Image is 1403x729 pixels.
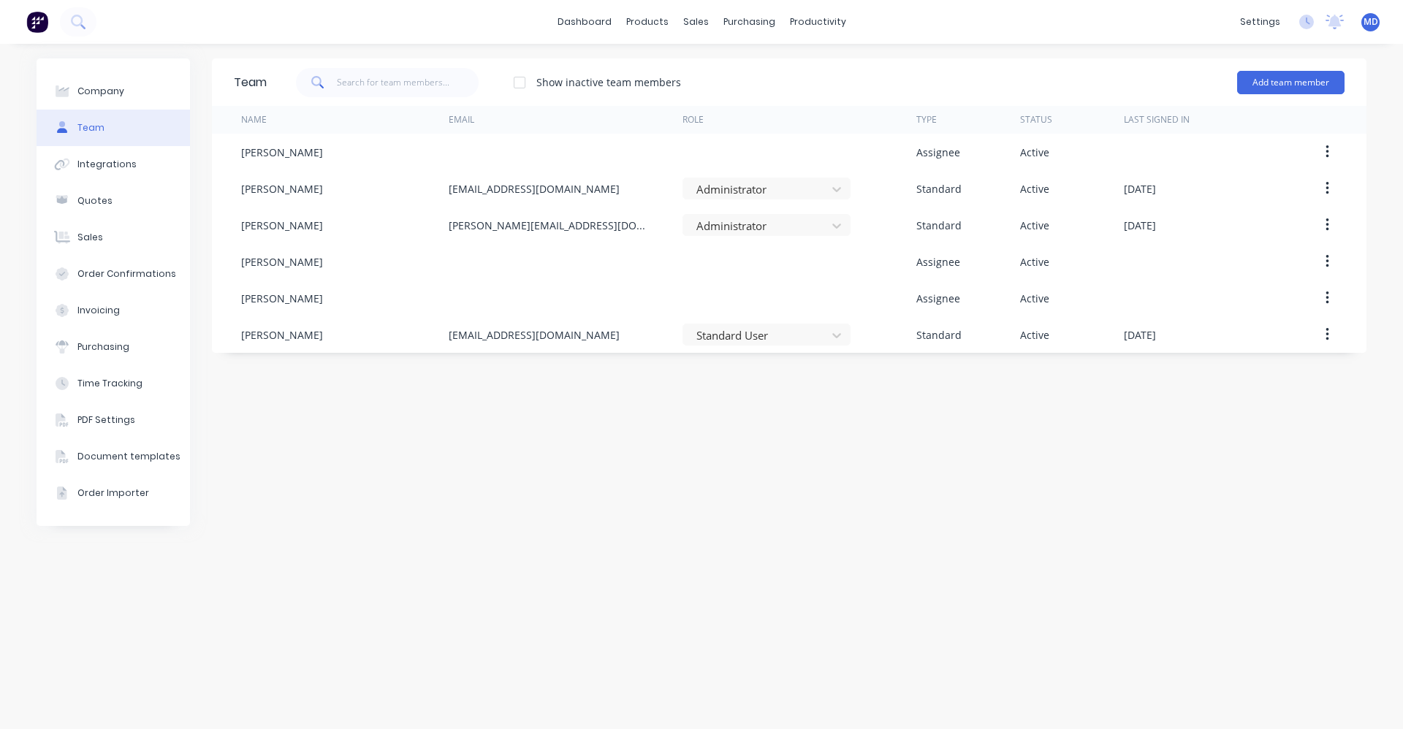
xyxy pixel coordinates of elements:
div: products [619,11,676,33]
div: [PERSON_NAME] [241,181,323,196]
div: purchasing [716,11,783,33]
span: MD [1364,15,1378,28]
div: Company [77,85,124,98]
div: Standard [916,327,962,343]
button: Team [37,110,190,146]
div: Email [449,113,474,126]
button: Order Importer [37,475,190,511]
div: [PERSON_NAME] [241,291,323,306]
button: Sales [37,219,190,256]
div: [PERSON_NAME] [241,218,323,233]
button: Purchasing [37,329,190,365]
div: [EMAIL_ADDRESS][DOMAIN_NAME] [449,327,620,343]
button: Add team member [1237,71,1345,94]
input: Search for team members... [337,68,479,97]
div: Show inactive team members [536,75,681,90]
div: Role [683,113,704,126]
div: Sales [77,231,103,244]
div: Active [1020,254,1049,270]
div: Active [1020,327,1049,343]
div: Team [234,74,267,91]
button: PDF Settings [37,402,190,438]
div: Name [241,113,267,126]
div: Time Tracking [77,377,142,390]
div: Assignee [916,254,960,270]
div: Order Confirmations [77,267,176,280]
a: dashboard [550,11,619,33]
div: Type [916,113,937,126]
div: Purchasing [77,340,129,354]
div: Standard [916,218,962,233]
button: Document templates [37,438,190,475]
div: Quotes [77,194,113,207]
div: Last signed in [1124,113,1190,126]
div: [DATE] [1124,181,1156,196]
div: productivity [783,11,853,33]
div: Order Importer [77,486,149,500]
div: [PERSON_NAME] [241,327,323,343]
button: Invoicing [37,292,190,329]
div: [DATE] [1124,327,1156,343]
div: settings [1233,11,1288,33]
div: PDF Settings [77,413,135,427]
div: Active [1020,218,1049,233]
div: Status [1020,113,1052,126]
div: [PERSON_NAME][EMAIL_ADDRESS][DOMAIN_NAME] [449,218,653,233]
div: Standard [916,181,962,196]
div: Integrations [77,158,137,171]
button: Order Confirmations [37,256,190,292]
div: Assignee [916,145,960,160]
div: Team [77,121,104,134]
div: Assignee [916,291,960,306]
div: Active [1020,181,1049,196]
div: Invoicing [77,304,120,317]
div: [EMAIL_ADDRESS][DOMAIN_NAME] [449,181,620,196]
div: sales [676,11,716,33]
div: Active [1020,291,1049,306]
div: Active [1020,145,1049,160]
div: [PERSON_NAME] [241,145,323,160]
div: Document templates [77,450,180,463]
button: Quotes [37,183,190,219]
button: Time Tracking [37,365,190,402]
button: Integrations [37,146,190,183]
div: [DATE] [1124,218,1156,233]
button: Company [37,73,190,110]
img: Factory [26,11,48,33]
div: [PERSON_NAME] [241,254,323,270]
